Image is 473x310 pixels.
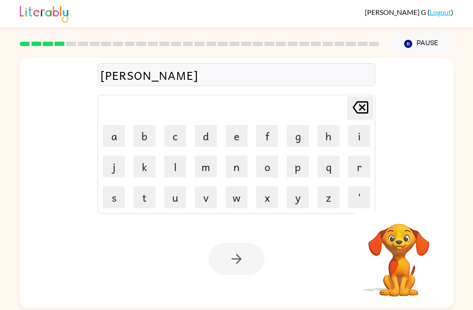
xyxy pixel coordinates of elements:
div: [PERSON_NAME] [100,66,373,84]
button: z [318,186,339,208]
button: m [195,156,217,178]
button: g [287,125,309,147]
button: r [348,156,370,178]
button: e [226,125,247,147]
button: o [256,156,278,178]
button: t [134,186,155,208]
button: v [195,186,217,208]
button: b [134,125,155,147]
button: p [287,156,309,178]
span: [PERSON_NAME] G [365,8,427,16]
button: w [226,186,247,208]
button: ' [348,186,370,208]
button: l [164,156,186,178]
button: y [287,186,309,208]
button: q [318,156,339,178]
button: u [164,186,186,208]
button: i [348,125,370,147]
button: n [226,156,247,178]
button: f [256,125,278,147]
video: Your browser must support playing .mp4 files to use Literably. Please try using another browser. [355,210,443,298]
button: s [103,186,125,208]
a: Logout [430,8,451,16]
img: Literably [20,4,68,23]
button: x [256,186,278,208]
button: d [195,125,217,147]
button: c [164,125,186,147]
button: a [103,125,125,147]
button: k [134,156,155,178]
button: h [318,125,339,147]
div: ( ) [365,8,453,16]
button: j [103,156,125,178]
button: Pause [390,34,453,54]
